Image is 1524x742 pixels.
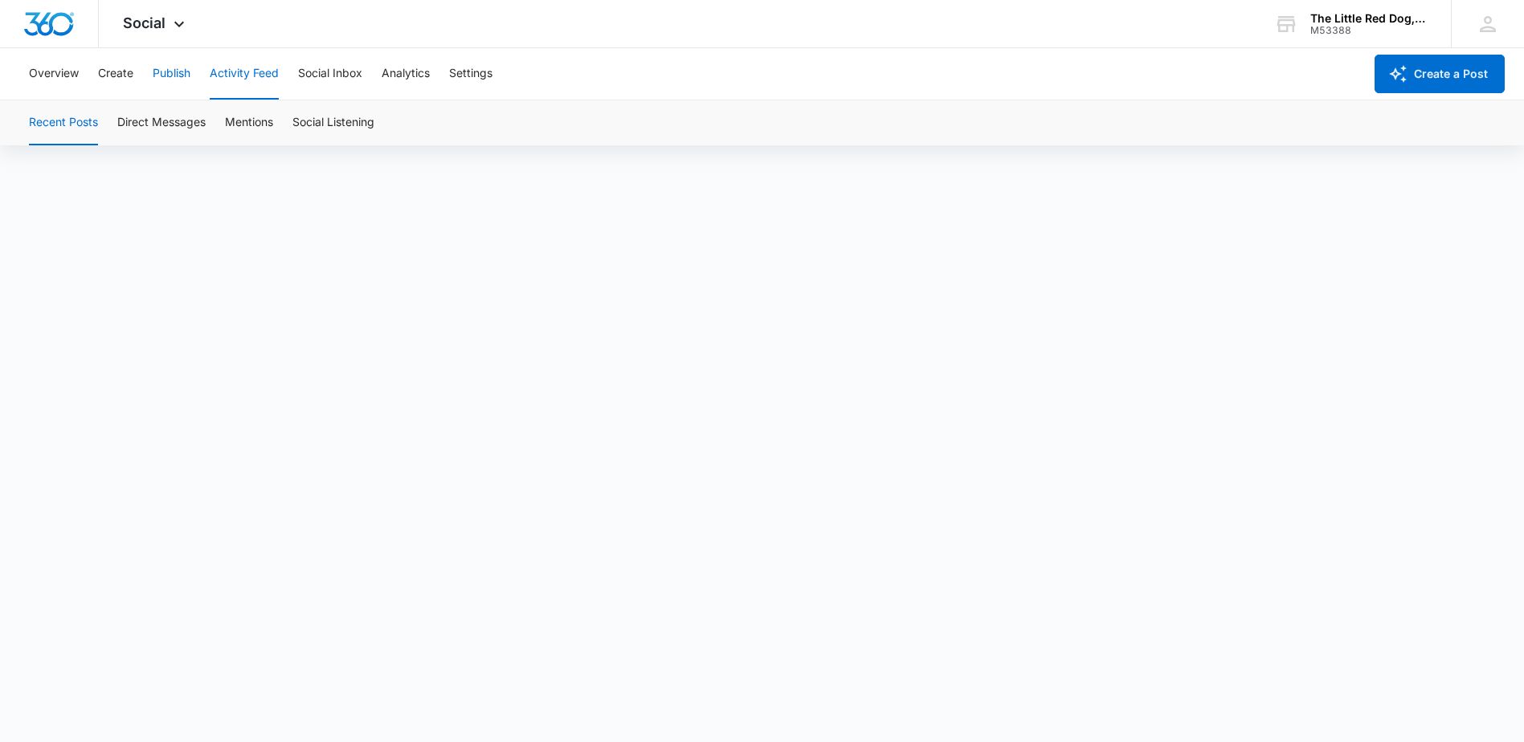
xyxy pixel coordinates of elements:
button: Create a Post [1375,55,1505,93]
button: Social Listening [292,100,374,145]
button: Mentions [225,100,273,145]
button: Activity Feed [210,48,279,100]
button: Publish [153,48,190,100]
button: Create [98,48,133,100]
button: Direct Messages [117,100,206,145]
button: Analytics [382,48,430,100]
button: Recent Posts [29,100,98,145]
button: Social Inbox [298,48,362,100]
button: Settings [449,48,492,100]
button: Overview [29,48,79,100]
span: Social [123,14,165,31]
div: account name [1310,12,1428,25]
div: account id [1310,25,1428,36]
